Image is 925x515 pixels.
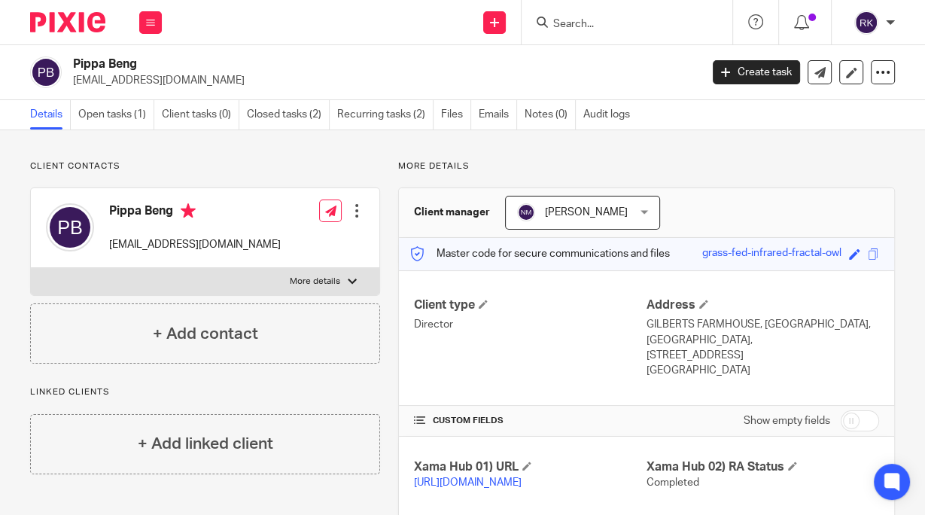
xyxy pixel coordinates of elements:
[647,477,699,488] span: Completed
[109,203,281,222] h4: Pippa Beng
[73,56,567,72] h2: Pippa Beng
[30,386,380,398] p: Linked clients
[290,276,340,288] p: More details
[647,363,879,378] p: [GEOGRAPHIC_DATA]
[30,56,62,88] img: svg%3E
[78,100,154,130] a: Open tasks (1)
[647,459,879,475] h4: Xama Hub 02) RA Status
[479,100,517,130] a: Emails
[713,60,800,84] a: Create task
[702,245,841,263] div: grass-fed-infrared-fractal-owl
[30,160,380,172] p: Client contacts
[138,432,273,456] h4: + Add linked client
[398,160,895,172] p: More details
[854,11,878,35] img: svg%3E
[525,100,576,130] a: Notes (0)
[414,297,647,313] h4: Client type
[410,246,670,261] p: Master code for secure communications and files
[441,100,471,130] a: Files
[414,477,522,488] a: [URL][DOMAIN_NAME]
[337,100,434,130] a: Recurring tasks (2)
[545,207,628,218] span: [PERSON_NAME]
[30,12,105,32] img: Pixie
[647,317,879,348] p: GILBERTS FARMHOUSE, [GEOGRAPHIC_DATA], [GEOGRAPHIC_DATA],
[162,100,239,130] a: Client tasks (0)
[414,205,490,220] h3: Client manager
[647,348,879,363] p: [STREET_ADDRESS]
[647,297,879,313] h4: Address
[517,203,535,221] img: svg%3E
[73,73,690,88] p: [EMAIL_ADDRESS][DOMAIN_NAME]
[181,203,196,218] i: Primary
[414,459,647,475] h4: Xama Hub 01) URL
[153,322,258,346] h4: + Add contact
[46,203,94,251] img: svg%3E
[552,18,687,32] input: Search
[109,237,281,252] p: [EMAIL_ADDRESS][DOMAIN_NAME]
[744,413,830,428] label: Show empty fields
[247,100,330,130] a: Closed tasks (2)
[30,100,71,130] a: Details
[583,100,637,130] a: Audit logs
[414,317,647,332] p: Director
[414,415,647,427] h4: CUSTOM FIELDS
